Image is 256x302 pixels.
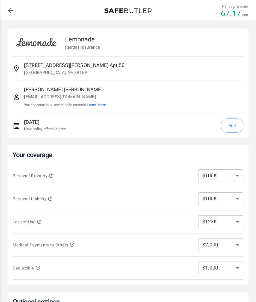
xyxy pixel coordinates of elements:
[13,266,40,270] span: Deductible
[13,264,40,272] button: Deductible
[87,102,106,108] button: Learn More
[104,8,152,13] img: Back to quotes
[13,93,20,101] svg: Insured person
[4,4,17,17] a: back to quotes
[13,173,54,178] span: Personal Property
[13,172,54,179] button: Personal Property
[24,102,106,108] p: Your spouse is automatically covered.
[221,118,243,133] button: Edit
[13,150,243,159] p: Your coverage
[24,94,106,100] p: [EMAIL_ADDRESS][DOMAIN_NAME]
[13,65,20,72] svg: Insured address
[24,69,87,75] p: [GEOGRAPHIC_DATA] , NV 89169
[13,195,53,202] button: Personal Liability
[242,12,248,18] p: /mo
[13,196,53,201] span: Personal Liability
[24,126,66,132] p: New policy effective date
[13,243,75,247] span: Medical Payments to Others
[222,3,248,9] p: Policy premium
[24,62,125,69] p: [STREET_ADDRESS][PERSON_NAME] Apt,50
[65,44,100,50] p: Renters Insurance
[13,122,20,130] svg: New policy start date
[13,220,42,224] span: Loss of Use
[24,86,106,94] p: [PERSON_NAME] [PERSON_NAME]
[13,218,42,226] button: Loss of Use
[65,34,100,44] p: Lemonade
[13,241,75,249] button: Medical Payments to Others
[13,33,60,51] img: Lemonade
[221,10,241,17] p: 67.17
[24,118,66,126] p: [DATE]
